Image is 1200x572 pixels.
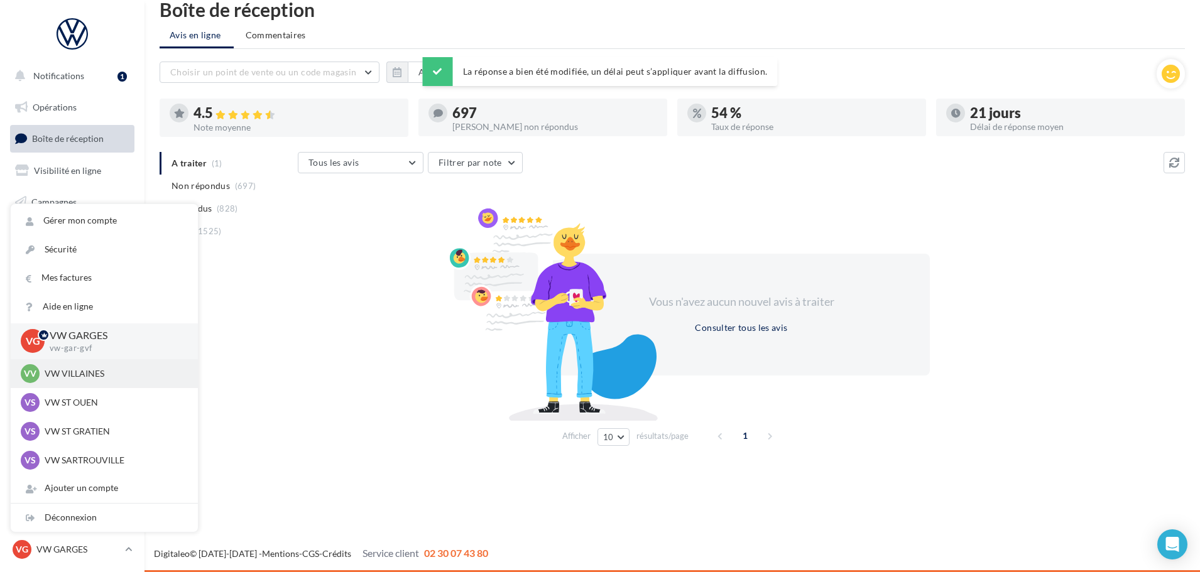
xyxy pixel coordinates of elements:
[8,283,137,309] a: Calendrier
[8,63,132,89] button: Notifications 1
[217,203,238,213] span: (828)
[8,94,137,121] a: Opérations
[636,430,689,442] span: résultats/page
[32,133,104,144] span: Boîte de réception
[246,29,306,41] span: Commentaires
[11,504,198,532] div: Déconnexion
[8,158,137,184] a: Visibilité en ligne
[45,454,183,467] p: VW SARTROUVILLE
[970,122,1175,131] div: Délai de réponse moyen
[322,548,351,559] a: Crédits
[11,264,198,292] a: Mes factures
[298,152,423,173] button: Tous les avis
[45,425,183,438] p: VW ST GRATIEN
[711,106,916,120] div: 54 %
[386,62,462,83] button: Au total
[235,181,256,191] span: (697)
[428,152,523,173] button: Filtrer par note
[117,72,127,82] div: 1
[11,474,198,502] div: Ajouter un compte
[194,106,398,121] div: 4.5
[408,62,462,83] button: Au total
[452,122,657,131] div: [PERSON_NAME] non répondus
[154,548,488,559] span: © [DATE]-[DATE] - - -
[711,122,916,131] div: Taux de réponse
[11,235,198,264] a: Sécurité
[33,70,84,81] span: Notifications
[8,125,137,152] a: Boîte de réception
[423,57,778,86] div: La réponse a bien été modifiée, un délai peut s’appliquer avant la diffusion.
[172,202,212,215] span: Répondus
[172,180,230,192] span: Non répondus
[735,426,755,446] span: 1
[16,543,28,556] span: VG
[1157,529,1187,559] div: Open Intercom Messenger
[8,251,137,278] a: Médiathèque
[302,548,319,559] a: CGS
[50,328,178,343] p: VW GARGES
[424,547,488,559] span: 02 30 07 43 80
[31,196,77,207] span: Campagnes
[195,226,222,236] span: (1525)
[160,62,379,83] button: Choisir un point de vente ou un code magasin
[10,537,134,561] a: VG VW GARGES
[8,355,137,392] a: Campagnes DataOnDemand
[170,67,356,77] span: Choisir un point de vente ou un code magasin
[24,367,36,380] span: VV
[597,428,630,446] button: 10
[33,102,77,112] span: Opérations
[26,334,40,348] span: VG
[194,123,398,132] div: Note moyenne
[154,548,190,559] a: Digitaleo
[633,294,849,310] div: Vous n'avez aucun nouvel avis à traiter
[970,106,1175,120] div: 21 jours
[11,207,198,235] a: Gérer mon compte
[36,543,120,556] p: VW GARGES
[452,106,657,120] div: 697
[690,320,792,335] button: Consulter tous les avis
[363,547,419,559] span: Service client
[25,454,36,467] span: VS
[308,157,359,168] span: Tous les avis
[50,343,178,354] p: vw-gar-gvf
[34,165,101,176] span: Visibilité en ligne
[262,548,299,559] a: Mentions
[8,220,137,246] a: Contacts
[45,367,183,380] p: VW VILLAINES
[25,396,36,409] span: VS
[25,425,36,438] span: VS
[562,430,591,442] span: Afficher
[603,432,614,442] span: 10
[8,189,137,215] a: Campagnes
[11,293,198,321] a: Aide en ligne
[45,396,183,409] p: VW ST OUEN
[8,313,137,350] a: PLV et print personnalisable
